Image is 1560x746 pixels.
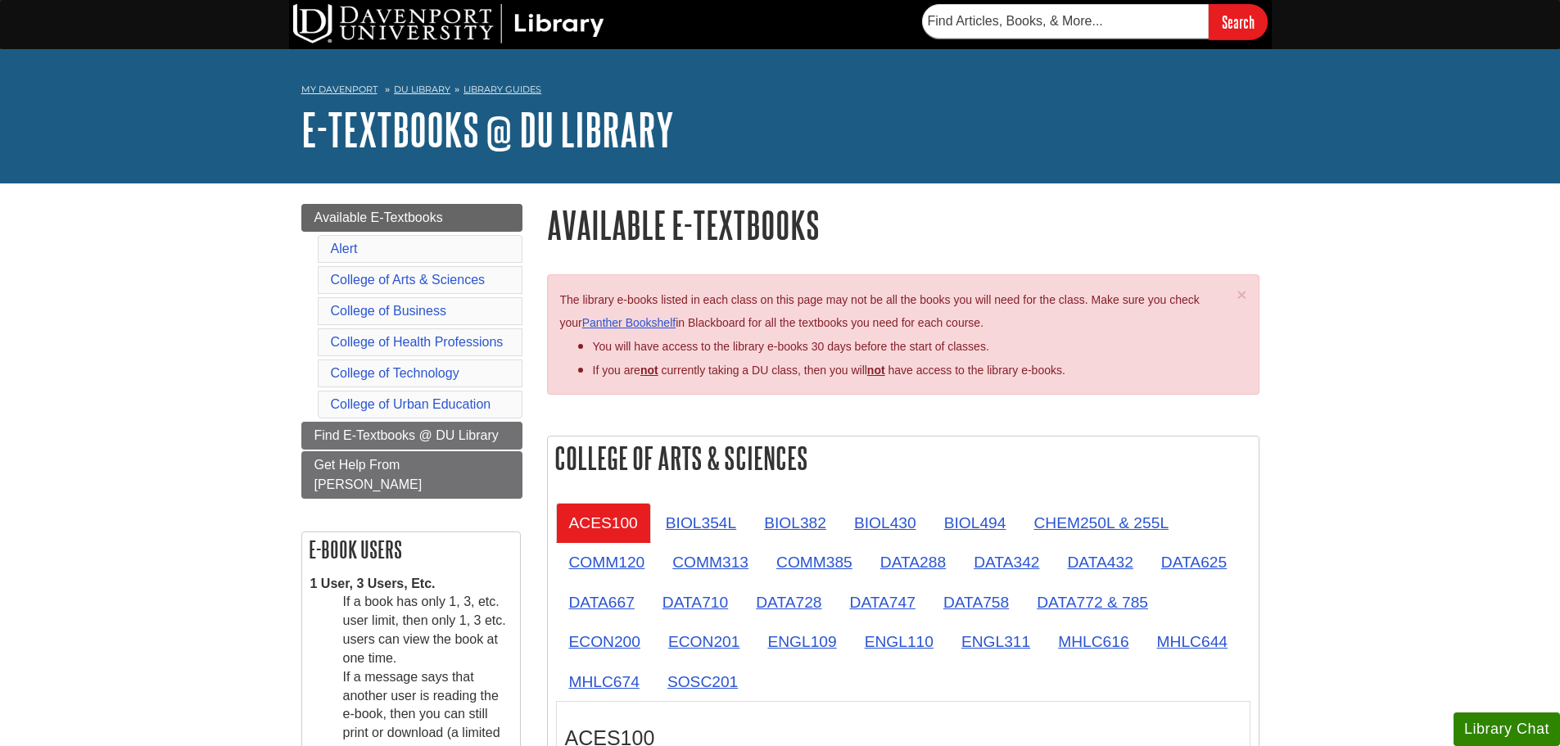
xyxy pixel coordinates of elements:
[922,4,1209,38] input: Find Articles, Books, & More...
[1024,582,1161,622] a: DATA772 & 785
[331,397,491,411] a: College of Urban Education
[1144,622,1241,662] a: MHLC644
[556,582,648,622] a: DATA667
[593,364,1065,377] span: If you are currently taking a DU class, then you will have access to the library e-books.
[754,622,849,662] a: ENGL109
[931,503,1020,543] a: BIOL494
[314,428,499,442] span: Find E-Textbooks @ DU Library
[301,204,522,232] a: Available E-Textbooks
[655,622,753,662] a: ECON201
[1454,712,1560,746] button: Library Chat
[556,542,658,582] a: COMM120
[837,582,929,622] a: DATA747
[867,364,885,377] u: not
[314,458,423,491] span: Get Help From [PERSON_NAME]
[560,293,1200,330] span: The library e-books listed in each class on this page may not be all the books you will need for ...
[301,83,378,97] a: My Davenport
[961,542,1052,582] a: DATA342
[331,335,504,349] a: College of Health Professions
[1020,503,1182,543] a: CHEM250L & 255L
[301,422,522,450] a: Find E-Textbooks @ DU Library
[556,503,651,543] a: ACES100
[556,622,653,662] a: ECON200
[763,542,866,582] a: COMM385
[310,575,512,594] dt: 1 User, 3 Users, Etc.
[930,582,1022,622] a: DATA758
[547,204,1259,246] h1: Available E-Textbooks
[1237,286,1246,303] button: Close
[301,79,1259,105] nav: breadcrumb
[841,503,929,543] a: BIOL430
[301,104,674,155] a: E-Textbooks @ DU Library
[593,340,989,353] span: You will have access to the library e-books 30 days before the start of classes.
[302,532,520,567] h2: E-book Users
[922,4,1268,39] form: Searches DU Library's articles, books, and more
[582,316,676,329] a: Panther Bookshelf
[1237,285,1246,304] span: ×
[659,542,762,582] a: COMM313
[640,364,658,377] strong: not
[649,582,741,622] a: DATA710
[331,273,486,287] a: College of Arts & Sciences
[331,304,446,318] a: College of Business
[314,210,443,224] span: Available E-Textbooks
[1209,4,1268,39] input: Search
[1045,622,1142,662] a: MHLC616
[654,662,751,702] a: SOSC201
[852,622,947,662] a: ENGL110
[1054,542,1146,582] a: DATA432
[653,503,749,543] a: BIOL354L
[948,622,1043,662] a: ENGL311
[301,451,522,499] a: Get Help From [PERSON_NAME]
[331,366,459,380] a: College of Technology
[548,436,1259,480] h2: College of Arts & Sciences
[394,84,450,95] a: DU Library
[556,662,653,702] a: MHLC674
[743,582,834,622] a: DATA728
[867,542,959,582] a: DATA288
[751,503,839,543] a: BIOL382
[293,4,604,43] img: DU Library
[331,242,358,255] a: Alert
[1148,542,1240,582] a: DATA625
[463,84,541,95] a: Library Guides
